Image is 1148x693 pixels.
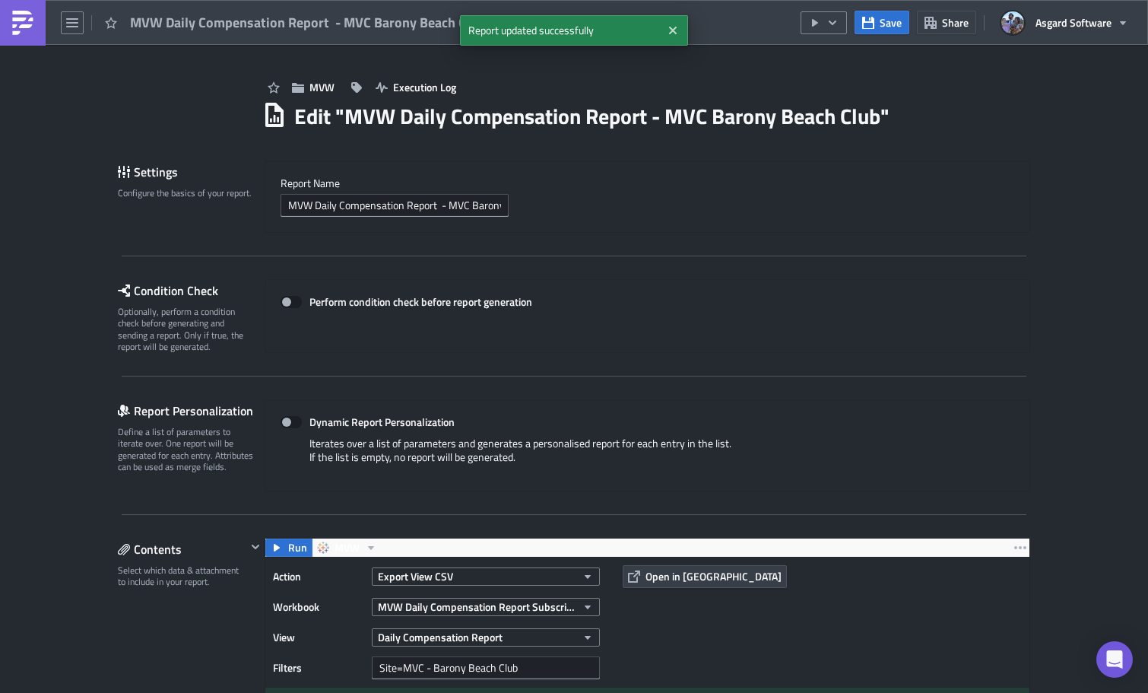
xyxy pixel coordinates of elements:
button: MVW Daily Compensation Report Subscription View [372,598,600,616]
div: Contents [118,538,246,561]
div: Define a list of parameters to iterate over. One report will be generated for each entry. Attribu... [118,426,255,473]
span: MVW [309,79,335,95]
span: Share [942,14,969,30]
div: Configure the basics of your report. [118,187,255,199]
p: Let us know if you have any questions or concerns regarding the data or the distribution list! [303,134,592,158]
p: Good Morning, [303,64,592,76]
button: Daily Compensation Report [372,628,600,647]
label: Action [273,565,364,588]
span: Open in [GEOGRAPHIC_DATA] [645,568,782,584]
button: Hide content [246,538,265,556]
span: Report updated successfully [460,15,661,46]
span: MVW Daily Compensation Report Subscription View [378,599,576,615]
p: Please find the Daily Compensation Report PDF attached to this email. The dashboard contains a sn... [303,87,592,123]
span: MVW [335,539,360,557]
button: Save [855,11,909,34]
button: Share [917,11,976,34]
button: Close [661,19,684,42]
label: Filters [273,656,364,679]
div: Optionally, perform a condition check before generating and sending a report. Only if true, the r... [118,306,255,353]
span: MVW Daily Compensation Report - MVC Barony Beach Club [130,14,487,31]
label: View [273,626,364,649]
td: Powered by Asgard Analytics [140,8,593,29]
h1: Edit " MVW Daily Compensation Report - MVC Barony Beach Club " [294,103,890,130]
button: Open in [GEOGRAPHIC_DATA] [623,565,787,588]
strong: Dynamic Report Personalization [309,414,455,430]
div: Select which data & attachment to include in your report. [118,564,246,588]
span: Daily Compensation Report [378,629,503,645]
button: Export View CSV [372,567,600,586]
button: Execution Log [368,75,464,99]
img: Asgard Analytics [141,53,270,97]
span: Save [880,14,902,30]
div: Condition Check [118,279,265,302]
div: Iterates over a list of parameters and generates a personalised report for each entry in the list... [281,437,1014,475]
span: Asgard Software [1035,14,1112,30]
div: Report Personalization [118,399,265,422]
label: Workbook [273,596,364,618]
button: MVW [284,75,342,99]
div: Open Intercom Messenger [1096,641,1133,678]
label: Report Nam﻿e [281,176,1014,190]
strong: Perform condition check before report generation [309,294,532,310]
button: Asgard Software [992,6,1137,40]
body: Rich Text Area. Press ALT-0 for help. [6,6,726,269]
div: Settings [118,161,265,183]
span: Export View CSV [378,568,453,584]
input: Filter1=Value1&... [372,656,600,679]
img: PushMetrics [11,11,35,35]
button: Run [265,539,312,557]
button: MVW [312,539,382,557]
span: Execution Log [393,79,456,95]
img: Avatar [1000,10,1026,36]
span: Run [288,539,307,557]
